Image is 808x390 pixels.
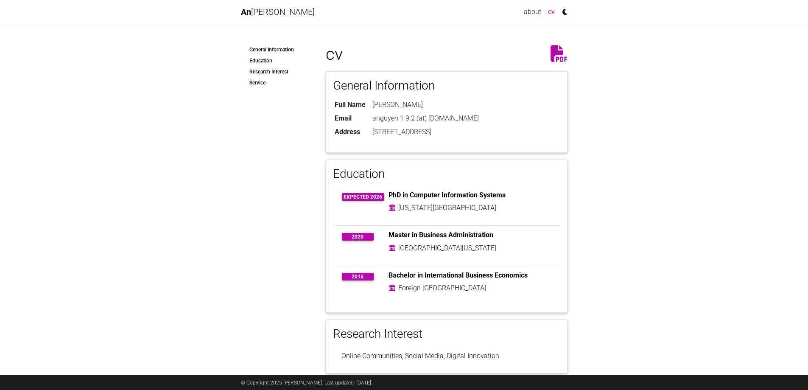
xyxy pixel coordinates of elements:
a: about [520,3,545,20]
a: Research Interest [241,66,313,77]
td: [GEOGRAPHIC_DATA][US_STATE] [398,243,497,254]
h3: General Information [333,79,560,93]
td: anguyen 1 9 2 (at) [DOMAIN_NAME] [369,112,481,125]
span: 2015 [342,273,374,281]
h6: PhD in Computer Information Systems [389,191,551,199]
td: [US_STATE][GEOGRAPHIC_DATA] [398,202,497,213]
h3: Education [333,167,560,181]
b: Full Name [335,101,366,109]
h6: Master in Business Administration [389,231,551,239]
span: Expected 2026 [342,193,385,201]
span: An [241,7,251,17]
a: An[PERSON_NAME] [241,3,315,20]
h6: Bachelor in International Business Economics [389,271,551,279]
a: cv [545,3,558,20]
a: Service [241,77,313,88]
a: General Information [241,44,313,55]
h3: Research Interest [333,327,560,341]
h1: cv [326,44,568,65]
b: Address [335,128,360,136]
td: Foreign [GEOGRAPHIC_DATA] [398,283,486,294]
b: Email [335,114,352,122]
span: 2020 [342,233,374,241]
td: [STREET_ADDRESS] [369,125,481,139]
a: Education [241,55,313,66]
li: Online Communities, Social Media, Digital Innovation [333,346,560,366]
td: [PERSON_NAME] [369,98,481,112]
div: © Copyright 2025 [PERSON_NAME]. Last updated: [DATE]. [235,375,574,390]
